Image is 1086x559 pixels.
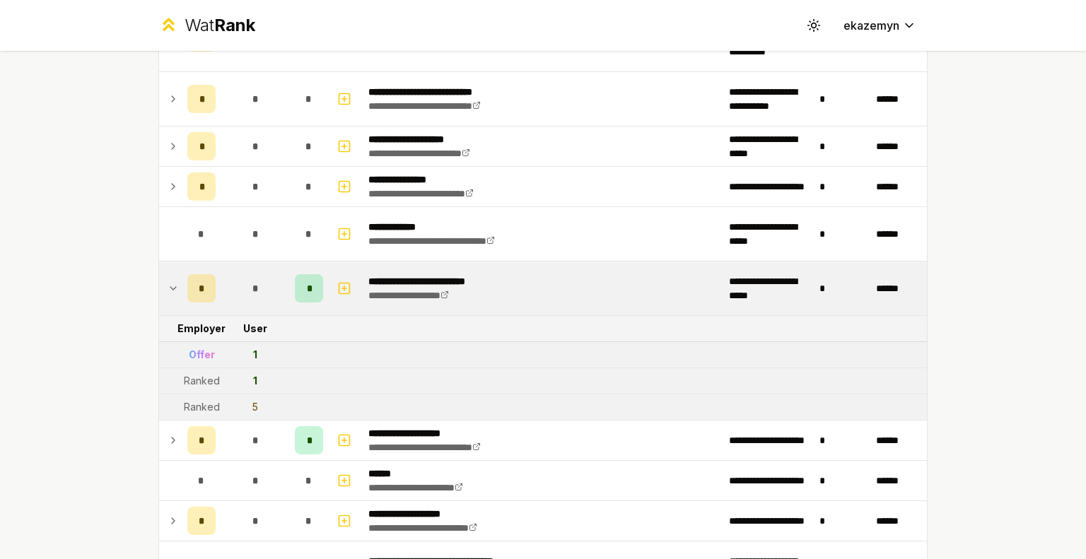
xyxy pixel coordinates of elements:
[184,374,220,388] div: Ranked
[253,374,257,388] div: 1
[252,400,258,414] div: 5
[214,15,255,35] span: Rank
[832,13,928,38] button: ekazemyn
[253,348,257,362] div: 1
[182,316,221,341] td: Employer
[189,348,215,362] div: Offer
[185,14,255,37] div: Wat
[158,14,255,37] a: WatRank
[184,400,220,414] div: Ranked
[843,17,899,34] span: ekazemyn
[221,316,289,341] td: User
